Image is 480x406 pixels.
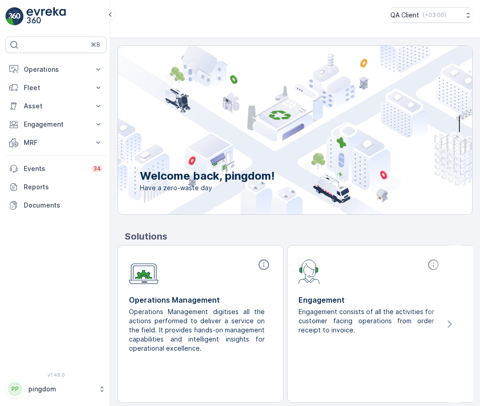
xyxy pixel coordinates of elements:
[5,7,24,26] img: logo
[24,164,86,173] p: Events
[140,169,275,183] p: Welcome back, pingdom!
[24,101,88,111] p: Asset
[5,178,107,196] a: Reports
[5,196,107,214] a: Documents
[299,294,442,305] p: Engagement
[24,120,88,129] p: Engagement
[390,11,419,20] p: QA Client
[5,97,107,115] button: Asset
[5,134,107,152] button: MRF
[129,307,265,353] p: Operations Management digitises all the actions performed to deliver a service on the field. It p...
[125,230,473,243] p: Solutions
[24,182,103,192] p: Reports
[24,83,88,92] p: Fleet
[24,201,103,210] p: Documents
[5,372,107,378] span: v 1.48.0
[77,46,472,214] img: city illustration
[140,183,275,192] span: Have a zero-waste day
[5,79,107,97] button: Fleet
[299,258,320,284] img: module-icon
[5,60,107,79] button: Operations
[5,379,107,399] button: PPpingdom
[93,165,101,172] p: 34
[299,307,434,335] p: Engagement consists of all the activities for customer facing operations from order receipt to in...
[423,11,446,19] p: ( +03:00 )
[5,115,107,134] button: Engagement
[27,7,66,26] img: logo_light-DOdMpM7g.png
[91,41,100,48] p: ⌘B
[5,160,107,178] a: Events34
[8,382,22,396] div: PP
[28,385,94,394] p: pingdom
[129,258,159,284] img: module-icon
[129,294,272,305] p: Operations Management
[24,65,88,74] p: Operations
[24,138,88,147] p: MRF
[390,7,473,23] button: QA Client(+03:00)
